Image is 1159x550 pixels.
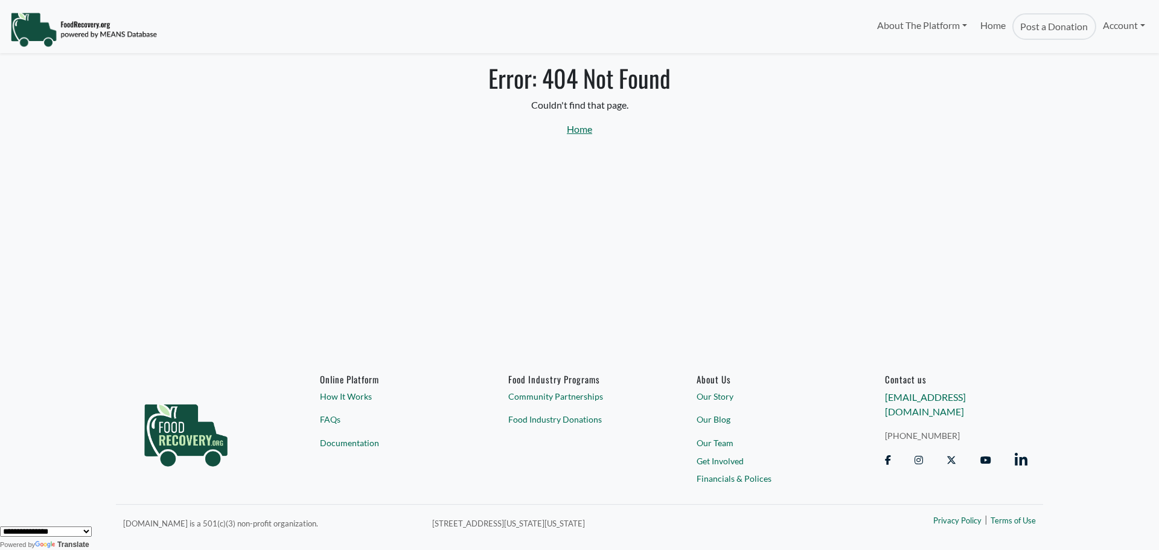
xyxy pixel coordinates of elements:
span: | [985,513,988,527]
a: Our Team [697,436,839,449]
a: Financials & Polices [697,472,839,485]
a: Terms of Use [991,516,1036,528]
a: Food Industry Donations [508,413,651,426]
p: [STREET_ADDRESS][US_STATE][US_STATE] [432,516,804,530]
a: Privacy Policy [933,516,982,528]
a: Post a Donation [1012,13,1096,40]
a: Our Story [697,390,839,403]
a: About Us [697,374,839,385]
a: Community Partnerships [508,390,651,403]
a: Translate [35,540,89,549]
img: Google Translate [35,541,57,549]
a: FAQs [320,413,462,426]
a: Home [974,13,1012,40]
a: Home [567,123,592,135]
a: Get Involved [697,455,839,467]
h6: Contact us [885,374,1027,385]
h6: Food Industry Programs [508,374,651,385]
p: Couldn't find that page. [188,98,971,112]
a: [EMAIL_ADDRESS][DOMAIN_NAME] [885,391,966,417]
a: Our Blog [697,413,839,426]
a: How It Works [320,390,462,403]
a: Documentation [320,436,462,449]
h6: Online Platform [320,374,462,385]
h1: Error: 404 Not Found [188,63,971,92]
a: About The Platform [870,13,973,37]
a: Account [1096,13,1152,37]
img: NavigationLogo_FoodRecovery-91c16205cd0af1ed486a0f1a7774a6544ea792ac00100771e7dd3ec7c0e58e41.png [10,11,157,48]
a: [PHONE_NUMBER] [885,429,1027,442]
p: [DOMAIN_NAME] is a 501(c)(3) non-profit organization. [123,516,418,530]
img: food_recovery_green_logo-76242d7a27de7ed26b67be613a865d9c9037ba317089b267e0515145e5e51427.png [132,374,240,488]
